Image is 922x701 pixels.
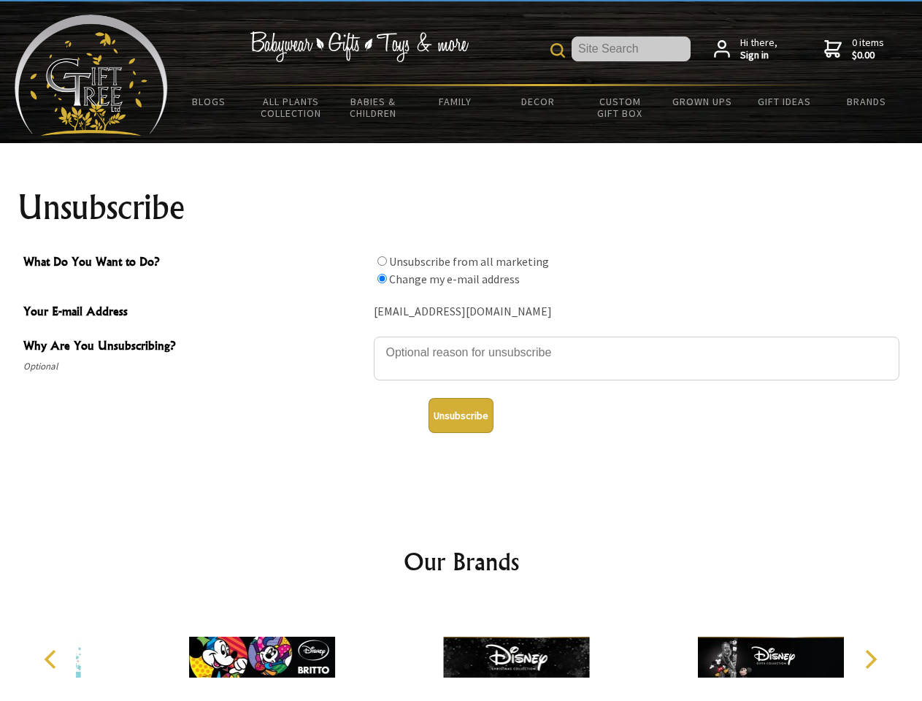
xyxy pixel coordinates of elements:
a: Hi there,Sign in [714,37,777,62]
button: Next [854,643,886,675]
span: What Do You Want to Do? [23,253,366,274]
a: Family [415,86,497,117]
label: Unsubscribe from all marketing [389,254,549,269]
input: Site Search [572,37,691,61]
input: What Do You Want to Do? [377,274,387,283]
span: Hi there, [740,37,777,62]
span: Why Are You Unsubscribing? [23,337,366,358]
label: Change my e-mail address [389,272,520,286]
a: All Plants Collection [250,86,333,129]
input: What Do You Want to Do? [377,256,387,266]
a: Decor [496,86,579,117]
button: Unsubscribe [429,398,493,433]
textarea: Why Are You Unsubscribing? [374,337,899,380]
a: Grown Ups [661,86,743,117]
strong: $0.00 [852,49,884,62]
img: Babywear - Gifts - Toys & more [250,31,469,62]
h2: Our Brands [29,544,894,579]
a: Gift Ideas [743,86,826,117]
a: Brands [826,86,908,117]
button: Previous [37,643,69,675]
img: product search [550,43,565,58]
img: Babyware - Gifts - Toys and more... [15,15,168,136]
div: [EMAIL_ADDRESS][DOMAIN_NAME] [374,301,899,323]
a: 0 items$0.00 [824,37,884,62]
a: Babies & Children [332,86,415,129]
span: Your E-mail Address [23,302,366,323]
a: Custom Gift Box [579,86,661,129]
span: Optional [23,358,366,375]
a: BLOGS [168,86,250,117]
strong: Sign in [740,49,777,62]
h1: Unsubscribe [18,190,905,225]
span: 0 items [852,36,884,62]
